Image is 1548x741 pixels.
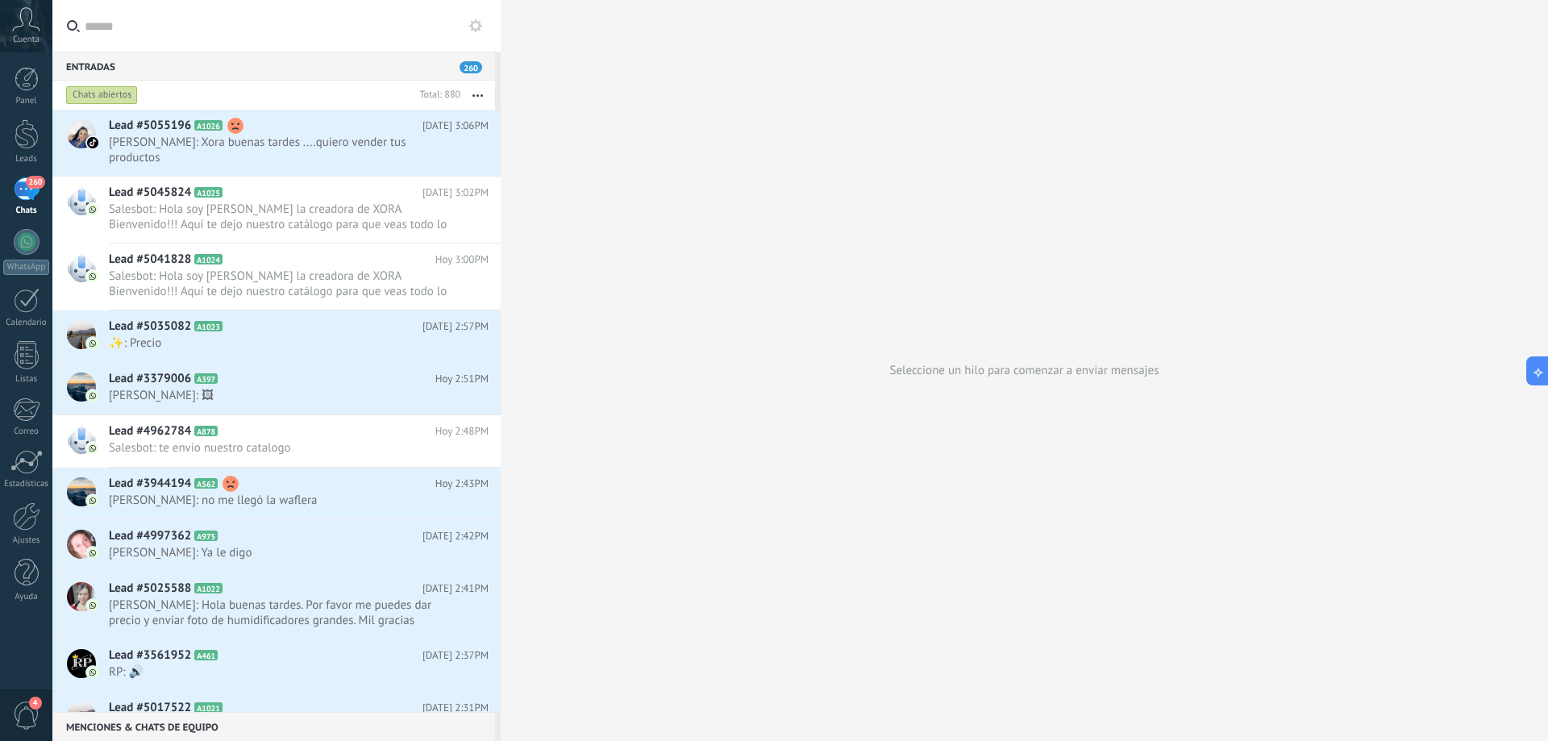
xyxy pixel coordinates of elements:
img: com.amocrm.amocrmwa.svg [87,667,98,678]
span: A1023 [194,321,223,331]
div: Total: 880 [413,87,460,103]
img: com.amocrm.amocrmwa.svg [87,271,98,282]
div: Leads [3,154,50,164]
span: Lead #5035082 [109,318,191,335]
div: Entradas [52,52,495,81]
div: Calendario [3,318,50,328]
img: com.amocrm.amocrmwa.svg [87,495,98,506]
span: [DATE] 2:41PM [422,581,489,597]
a: Lead #5045824 A1025 [DATE] 3:02PM Salesbot: Hola soy [PERSON_NAME] la creadora de XORA Bienvenido... [52,177,501,243]
img: com.amocrm.amocrmwa.svg [87,204,98,215]
button: Más [460,81,495,110]
span: [DATE] 3:06PM [422,118,489,134]
span: 260 [26,176,44,189]
span: [PERSON_NAME]: Xora buenas tardes ....quiero vender tus productos [109,135,458,165]
span: Salesbot: Hola soy [PERSON_NAME] la creadora de XORA Bienvenido!!! Aquí te dejo nuestro catálogo ... [109,202,458,232]
span: Salesbot: te envio nuestro catalogo [109,440,458,456]
span: A562 [194,478,218,489]
span: A1026 [194,120,223,131]
span: A1025 [194,187,223,198]
div: WhatsApp [3,260,49,275]
div: Chats [3,206,50,216]
span: 260 [460,61,482,73]
span: [PERSON_NAME]: 🖼 [109,388,458,403]
div: Menciones & Chats de equipo [52,712,495,741]
div: Ayuda [3,592,50,602]
span: Lead #5045824 [109,185,191,201]
span: Lead #3379006 [109,371,191,387]
span: A397 [194,373,218,384]
span: Lead #3944194 [109,476,191,492]
span: A461 [194,650,218,660]
span: Salesbot: Hola soy [PERSON_NAME] la creadora de XORA Bienvenido!!! Aquí te dejo nuestro catálogo ... [109,269,458,299]
a: Lead #4962784 A878 Hoy 2:48PM Salesbot: te envio nuestro catalogo [52,415,501,467]
span: A1021 [194,702,223,713]
div: Ajustes [3,535,50,546]
span: [DATE] 2:42PM [422,528,489,544]
img: com.amocrm.amocrmwa.svg [87,600,98,611]
span: Lead #5025588 [109,581,191,597]
img: com.amocrm.amocrmwa.svg [87,547,98,559]
img: com.amocrm.amocrmwa.svg [87,390,98,402]
span: RP: 🔊 [109,664,458,680]
span: [PERSON_NAME]: Ya le digo [109,545,458,560]
div: Chats abiertos [66,85,138,105]
span: [DATE] 2:37PM [422,647,489,664]
span: [PERSON_NAME]: Hola buenas tardes. Por favor me puedes dar precio y enviar foto de humidificadore... [109,597,458,628]
a: Lead #5025588 A1022 [DATE] 2:41PM [PERSON_NAME]: Hola buenas tardes. Por favor me puedes dar prec... [52,572,501,639]
span: [DATE] 2:31PM [422,700,489,716]
img: com.amocrm.amocrmwa.svg [87,443,98,454]
img: tiktok_kommo.svg [87,137,98,148]
a: Lead #3561952 A461 [DATE] 2:37PM RP: 🔊 [52,639,501,691]
a: Lead #5055196 A1026 [DATE] 3:06PM [PERSON_NAME]: Xora buenas tardes ....quiero vender tus productos [52,110,501,176]
span: Lead #5017522 [109,700,191,716]
span: ✨: Precio [109,335,458,351]
a: Lead #3944194 A562 Hoy 2:43PM [PERSON_NAME]: no me llegó la waflera [52,468,501,519]
a: Lead #5035082 A1023 [DATE] 2:57PM ✨: Precio [52,310,501,362]
span: Lead #3561952 [109,647,191,664]
div: Listas [3,374,50,385]
img: com.amocrm.amocrmwa.svg [87,338,98,349]
span: A1024 [194,254,223,264]
span: Hoy 3:00PM [435,252,489,268]
span: Lead #5055196 [109,118,191,134]
div: Estadísticas [3,479,50,489]
span: Lead #5041828 [109,252,191,268]
div: Panel [3,96,50,106]
span: [PERSON_NAME]: no me llegó la waflera [109,493,458,508]
span: A975 [194,531,218,541]
div: Correo [3,427,50,437]
span: [DATE] 3:02PM [422,185,489,201]
a: Lead #5041828 A1024 Hoy 3:00PM Salesbot: Hola soy [PERSON_NAME] la creadora de XORA Bienvenido!!!... [52,244,501,310]
span: Hoy 2:51PM [435,371,489,387]
span: Cuenta [13,35,40,45]
span: A1022 [194,583,223,593]
span: Lead #4962784 [109,423,191,439]
a: Lead #4997362 A975 [DATE] 2:42PM [PERSON_NAME]: Ya le digo [52,520,501,572]
span: [DATE] 2:57PM [422,318,489,335]
span: A878 [194,426,218,436]
span: Hoy 2:48PM [435,423,489,439]
a: Lead #3379006 A397 Hoy 2:51PM [PERSON_NAME]: 🖼 [52,363,501,414]
span: Hoy 2:43PM [435,476,489,492]
span: 4 [29,697,42,710]
span: Lead #4997362 [109,528,191,544]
